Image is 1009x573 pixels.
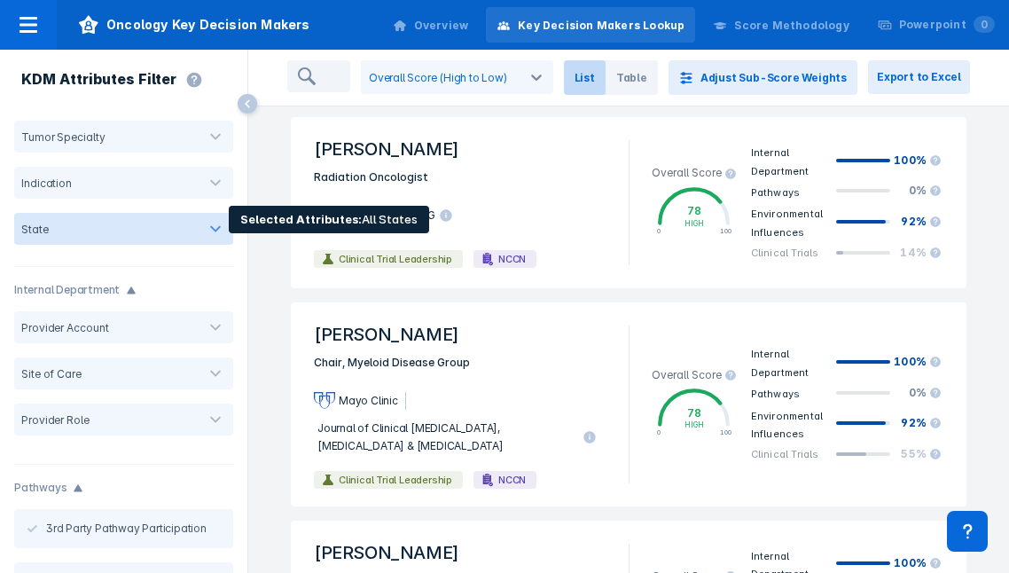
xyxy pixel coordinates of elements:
[14,413,90,427] div: Provider Role
[14,177,72,190] div: Indication
[325,62,348,90] input: Search Key Decision Makers, Accounts, and Organizations
[894,214,942,230] div: 92%
[974,16,995,33] span: 0
[317,420,604,455] span: Journal of Clinical [MEDICAL_DATA], [MEDICAL_DATA] & [MEDICAL_DATA]
[947,511,988,552] div: Contact Support
[657,227,661,235] div: 0
[495,252,529,266] span: NCCN
[606,60,658,95] span: Table
[751,245,832,261] div: Clinical Trials
[314,207,335,224] img: mayo-clinic.png
[413,207,460,224] span: NRG
[369,71,507,84] div: Overall Score (High to Low)
[303,315,618,354] span: [PERSON_NAME]
[14,321,108,334] div: Provider Account
[751,208,824,239] span: Environmental Influences
[751,348,810,379] span: Internal Department
[899,17,995,33] div: Powerpoint
[314,392,335,409] img: mayo-clinic.png
[684,405,704,421] div: 78
[894,446,942,462] div: 55%
[382,7,480,43] a: Overview
[894,183,942,199] div: 0%
[751,388,801,400] span: Pathways
[894,385,942,401] div: 0%
[14,130,106,144] div: Tumor Specialty
[14,509,233,548] button: 3rd Party Pathway Participation
[894,415,942,431] div: 92%
[894,153,942,169] div: 100%
[751,186,801,199] span: Pathways
[14,479,66,497] h4: Pathways
[303,130,618,169] span: [PERSON_NAME]
[335,473,456,487] span: Clinical Trial Leadership
[291,302,966,506] a: [PERSON_NAME]Chair, Myeloid Disease GroupMayo ClinicJournal of Clinical [MEDICAL_DATA], [MEDICAL_...
[720,428,731,436] div: 100
[339,392,406,410] span: Mayo Clinic
[495,473,529,487] span: NCCN
[21,71,176,89] h4: KDM Attributes Filter
[751,446,832,462] div: Clinical Trials
[303,533,618,572] span: [PERSON_NAME]
[684,219,704,228] div: HIGH
[14,367,82,381] div: Site of Care
[751,146,810,177] span: Internal Department
[651,166,739,180] div: Overall Score
[518,18,684,34] div: Key Decision Makers Lookup
[339,207,406,224] span: Mayo Clinic
[657,428,661,436] div: 0
[669,60,857,95] button: Adjust Sub-Score Weights
[414,18,469,34] div: Overview
[303,354,618,372] span: Chair, Myeloid Disease Group
[894,555,942,571] div: 100%
[684,420,704,429] div: HIGH
[46,521,207,537] span: 3rd Party Pathway Participation
[303,169,618,186] span: Radiation Oncologist
[720,227,731,235] div: 100
[486,7,695,43] a: Key Decision Makers Lookup
[335,252,456,266] span: Clinical Trial Leadership
[894,354,942,370] div: 100%
[894,245,942,261] div: 14%
[564,60,606,95] span: List
[291,117,966,288] a: [PERSON_NAME]Radiation OncologistMayo ClinicNRGClinical Trial LeadershipNCCNOverall Score78HIGH01...
[14,281,120,299] h4: Internal Department
[651,367,739,381] div: Overall Score
[702,7,859,43] a: Score Methodology
[868,60,970,94] button: Export to Excel
[684,203,704,219] div: 78
[14,223,49,236] div: State
[751,409,824,440] span: Environmental Influences
[734,18,849,34] div: Score Methodology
